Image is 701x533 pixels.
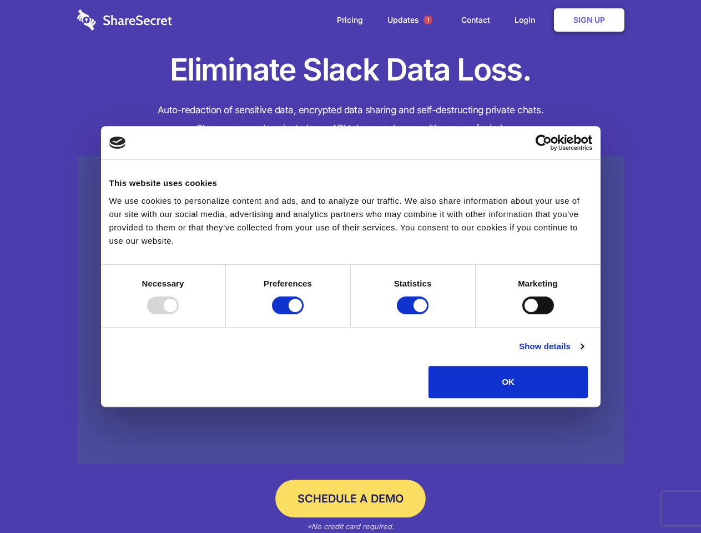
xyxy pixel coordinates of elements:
h1: Eliminate Slack Data Loss. [77,50,624,90]
img: logo [109,137,126,149]
div: This website uses cookies [109,177,592,190]
button: OK [428,366,588,398]
a: Contact [450,3,501,37]
em: *No credit card required. [307,522,394,531]
strong: Necessary [142,279,184,288]
a: Login [503,3,552,37]
h4: Auto-redaction of sensitive data, encrypted data sharing and self-destructing private chats. Shar... [77,101,624,138]
span: 1 [423,16,432,24]
strong: Preferences [264,279,312,288]
a: Sign Up [554,8,624,32]
strong: Statistics [394,279,432,288]
a: Wistia video thumbnail [77,157,624,465]
a: Show details [519,340,583,353]
div: We use cookies to personalize content and ads, and to analyze our traffic. We also share informat... [109,194,592,248]
a: Pricing [326,3,374,37]
img: logo-wordmark-white-trans-d4663122ce5f474addd5e946df7df03e33cb6a1c49d2221995e7729f52c070b2.svg [77,9,172,31]
strong: Marketing [518,279,558,288]
a: Usercentrics Cookiebot - opens in a new window [495,134,592,151]
a: Schedule a Demo [275,480,426,517]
